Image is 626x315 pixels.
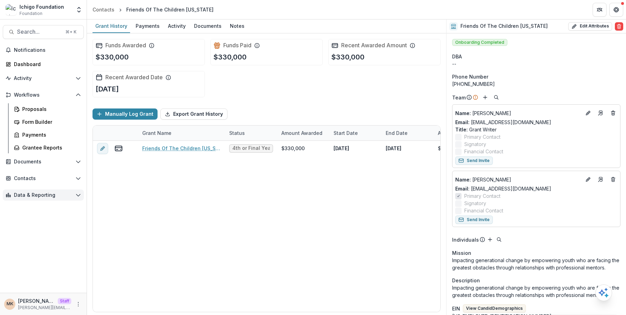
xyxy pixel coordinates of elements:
div: Start Date [329,129,362,137]
button: edit [97,143,108,154]
div: -- [452,60,620,67]
div: Documents [191,21,224,31]
h2: Funds Paid [223,42,251,49]
button: Deletes [609,109,617,117]
span: Activity [14,75,73,81]
button: Send Invite [455,156,493,165]
button: Add [481,93,489,102]
span: Primary Contact [464,133,500,140]
span: Title : [455,127,468,132]
span: DBA [452,53,462,60]
span: Name : [455,177,471,183]
a: Email: [EMAIL_ADDRESS][DOMAIN_NAME] [455,119,551,126]
span: Contacts [14,176,73,181]
a: Email: [EMAIL_ADDRESS][DOMAIN_NAME] [455,185,551,192]
p: [PERSON_NAME] [455,110,581,117]
p: Amount Paid [438,129,468,137]
button: Edit [584,175,592,184]
h2: Friends Of The Children [US_STATE] [460,23,548,29]
a: Friends Of The Children [US_STATE]-85000-10/31/2023 [142,145,221,152]
span: Mission [452,249,471,257]
p: Team [452,94,466,101]
button: Delete [615,22,623,31]
button: Partners [593,3,607,17]
p: [PERSON_NAME] [18,297,55,305]
div: $330,000 [281,145,305,152]
a: Notes [227,19,247,33]
div: Start Date [329,126,382,140]
div: Status [225,126,277,140]
a: Dashboard [3,58,84,70]
button: Open Data & Reporting [3,189,84,201]
div: Notes [227,21,247,31]
a: Grant History [93,19,130,33]
div: Dashboard [14,60,78,68]
p: Staff [58,298,71,304]
div: Amount Paid [434,126,486,140]
div: Contacts [93,6,114,13]
span: Primary Contact [464,192,500,200]
p: $330,000 [214,52,247,62]
p: Individuals [452,236,479,243]
div: Grant Name [138,129,176,137]
div: End Date [382,126,434,140]
p: [PERSON_NAME] [455,176,581,183]
div: Amount Awarded [277,126,329,140]
span: Search... [17,29,61,35]
div: Form Builder [22,118,78,126]
a: Payments [11,129,84,140]
button: Open Workflows [3,89,84,100]
a: Form Builder [11,116,84,128]
button: Send Invite [455,216,493,224]
div: Grant Name [138,126,225,140]
p: Grant Writer [455,126,617,133]
p: $330,000 [331,52,364,62]
div: $330,000 [438,145,461,152]
a: Activity [165,19,188,33]
a: Grantee Reports [11,142,84,153]
span: Documents [14,159,73,165]
button: Export Grant History [160,108,227,120]
p: [PERSON_NAME][EMAIL_ADDRESS][DOMAIN_NAME] [18,305,71,311]
span: Description [452,277,480,284]
h2: Funds Awarded [105,42,146,49]
button: Get Help [609,3,623,17]
button: Deletes [609,175,617,184]
a: Name: [PERSON_NAME] [455,176,581,183]
div: Payments [133,21,162,31]
a: Proposals [11,103,84,115]
span: Workflows [14,92,73,98]
button: Add [486,235,494,244]
p: [DATE] [96,84,119,94]
a: Name: [PERSON_NAME] [455,110,581,117]
span: Onboarding Completed [452,39,507,46]
div: Ichigo Foundation [19,3,64,10]
span: Financial Contact [464,148,503,155]
h2: Recent Awarded Date [105,74,163,81]
div: Grantee Reports [22,144,78,151]
button: View CandidDemographics [463,304,526,313]
a: Documents [191,19,224,33]
button: More [74,300,82,308]
button: Search [495,235,503,244]
span: Email: [455,186,469,192]
span: Email: [455,119,469,125]
span: Phone Number [452,73,488,80]
button: view-payments [114,144,123,153]
nav: breadcrumb [90,5,216,15]
div: Activity [165,21,188,31]
h2: Recent Awarded Amount [341,42,407,49]
button: Open AI Assistant [595,284,612,301]
img: Ichigo Foundation [6,4,17,15]
p: [DATE] [334,145,349,152]
span: Notifications [14,47,81,53]
span: Name : [455,110,471,116]
button: Manually Log Grant [93,108,158,120]
a: Go to contact [595,174,606,185]
div: Proposals [22,105,78,113]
